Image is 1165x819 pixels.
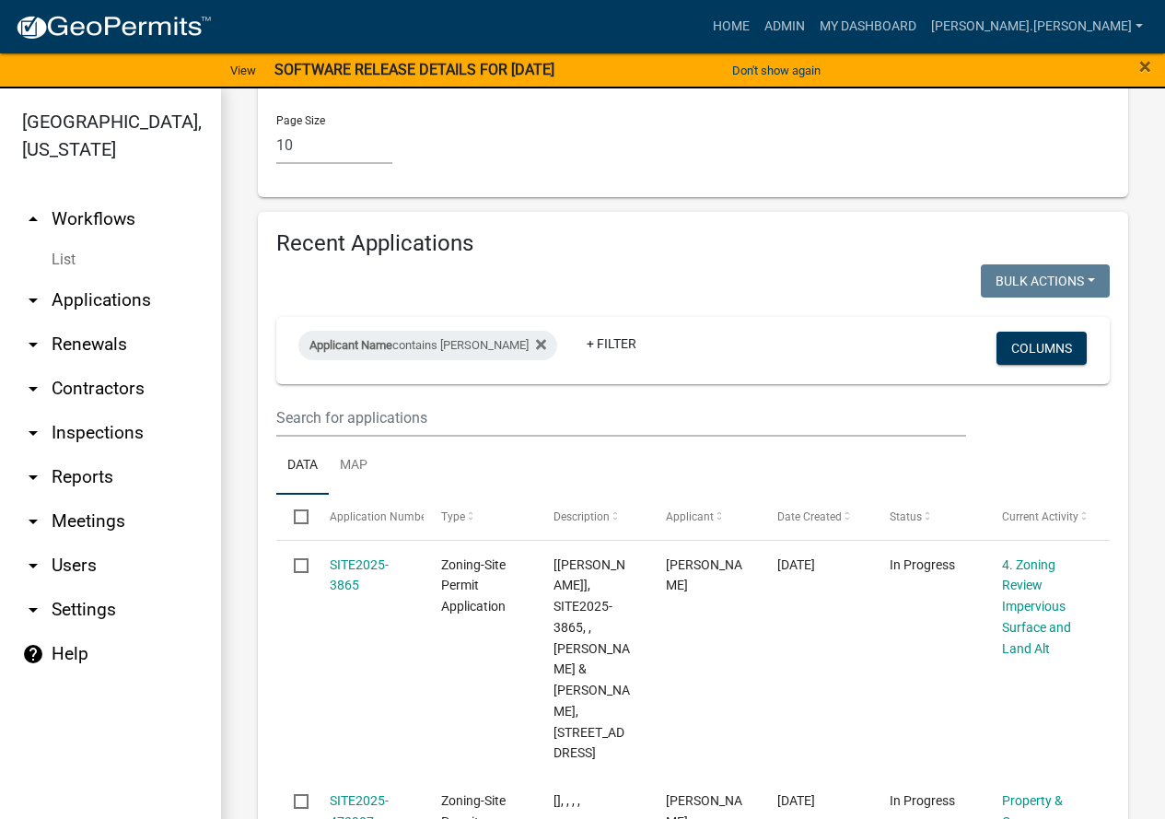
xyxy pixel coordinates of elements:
[890,557,955,572] span: In Progress
[276,399,966,437] input: Search for applications
[22,555,44,577] i: arrow_drop_down
[705,9,757,44] a: Home
[890,510,922,523] span: Status
[1002,510,1078,523] span: Current Activity
[22,289,44,311] i: arrow_drop_down
[890,793,955,808] span: In Progress
[298,331,557,360] div: contains [PERSON_NAME]
[276,495,311,539] datatable-header-cell: Select
[757,9,812,44] a: Admin
[666,510,714,523] span: Applicant
[22,422,44,444] i: arrow_drop_down
[725,55,828,86] button: Don't show again
[981,264,1110,298] button: Bulk Actions
[553,510,610,523] span: Description
[330,557,389,593] a: SITE2025-3865
[996,332,1087,365] button: Columns
[22,378,44,400] i: arrow_drop_down
[276,230,1110,257] h4: Recent Applications
[984,495,1096,539] datatable-header-cell: Current Activity
[666,557,742,593] span: Erin Riley
[1139,53,1151,79] span: ×
[22,208,44,230] i: arrow_drop_up
[777,510,842,523] span: Date Created
[309,338,392,352] span: Applicant Name
[760,495,872,539] datatable-header-cell: Date Created
[1139,55,1151,77] button: Close
[22,333,44,356] i: arrow_drop_down
[441,557,506,614] span: Zoning-Site Permit Application
[22,510,44,532] i: arrow_drop_down
[777,557,815,572] span: 09/08/2025
[441,510,465,523] span: Type
[223,55,263,86] a: View
[536,495,648,539] datatable-header-cell: Description
[553,557,630,761] span: [Wayne Leitheiser], SITE2025-3865, , JESSE & ERIN RILEY, 16454 BIRD DOG RD
[572,327,651,360] a: + Filter
[274,61,554,78] strong: SOFTWARE RELEASE DETAILS FOR [DATE]
[553,793,580,808] span: [], , , ,
[424,495,536,539] datatable-header-cell: Type
[22,599,44,621] i: arrow_drop_down
[330,510,430,523] span: Application Number
[812,9,924,44] a: My Dashboard
[311,495,424,539] datatable-header-cell: Application Number
[924,9,1150,44] a: [PERSON_NAME].[PERSON_NAME]
[22,643,44,665] i: help
[276,437,329,496] a: Data
[872,495,984,539] datatable-header-cell: Status
[329,437,379,496] a: Map
[777,793,815,808] span: 09/04/2025
[647,495,760,539] datatable-header-cell: Applicant
[22,466,44,488] i: arrow_drop_down
[1002,557,1071,656] a: 4. Zoning Review Impervious Surface and Land Alt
